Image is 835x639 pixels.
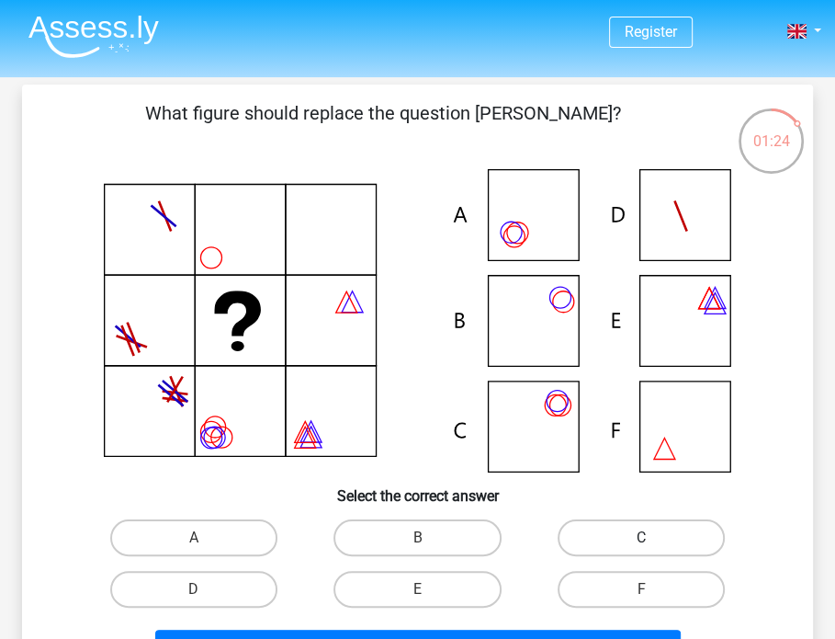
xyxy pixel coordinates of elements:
[333,571,501,608] label: E
[51,99,715,154] p: What figure should replace the question [PERSON_NAME]?
[625,23,677,40] a: Register
[333,519,501,556] label: B
[558,519,725,556] label: C
[51,473,784,505] h6: Select the correct answer
[558,571,725,608] label: F
[110,571,277,608] label: D
[28,15,159,58] img: Assessly
[737,107,806,153] div: 01:24
[110,519,277,556] label: A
